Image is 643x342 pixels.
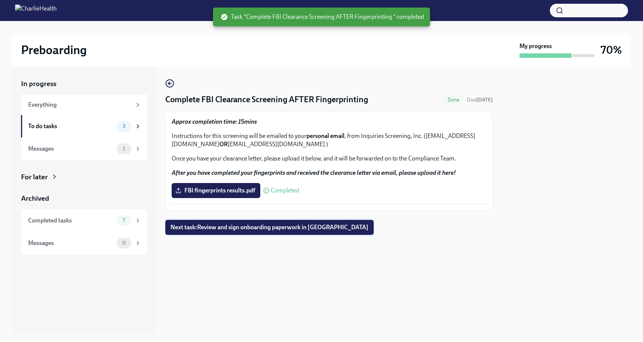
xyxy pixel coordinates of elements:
[21,115,147,138] a: To do tasks3
[118,218,130,223] span: 7
[165,94,368,105] h4: Complete FBI Clearance Screening AFTER Fingerprinting
[172,132,486,148] p: Instructions for this screening will be emailed to your , from Inquiries Screening, Inc. ([EMAIL_...
[15,5,57,17] img: CharlieHealth
[21,95,147,115] a: Everything
[519,42,552,50] strong: My progress
[443,97,464,103] span: Done
[467,97,493,103] span: Due
[21,209,147,232] a: Completed tasks7
[21,42,87,58] h2: Preboarding
[118,240,130,246] span: 0
[271,188,299,194] span: Completed
[172,154,486,163] p: Once you have your clearance letter, please upload it below, and it will be forwarded on to the C...
[28,216,113,225] div: Completed tasks
[172,183,260,198] label: FBI fingerprints results.pdf
[118,123,130,129] span: 3
[171,224,368,231] span: Next task : Review and sign onboarding paperwork in [GEOGRAPHIC_DATA]
[172,118,257,125] strong: Approx completion time: 15mins
[21,79,147,89] a: In progress
[220,13,424,21] span: Task "Complete FBI Clearance Screening AFTER Fingerprinting " completed
[21,232,147,254] a: Messages0
[306,132,344,139] strong: personal email
[177,187,255,194] span: FBI fingerprints results.pdf
[219,141,228,148] strong: OR
[21,194,147,203] a: Archived
[28,101,131,109] div: Everything
[28,122,113,130] div: To do tasks
[165,220,374,235] button: Next task:Review and sign onboarding paperwork in [GEOGRAPHIC_DATA]
[21,172,48,182] div: For later
[21,138,147,160] a: Messages1
[28,145,113,153] div: Messages
[601,43,622,57] h3: 70%
[467,96,493,103] span: August 25th, 2025 09:00
[118,146,130,151] span: 1
[21,172,147,182] a: For later
[172,169,456,176] strong: After you have completed your fingerprints and received the clearance letter via email, please up...
[28,239,113,247] div: Messages
[476,97,493,103] strong: [DATE]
